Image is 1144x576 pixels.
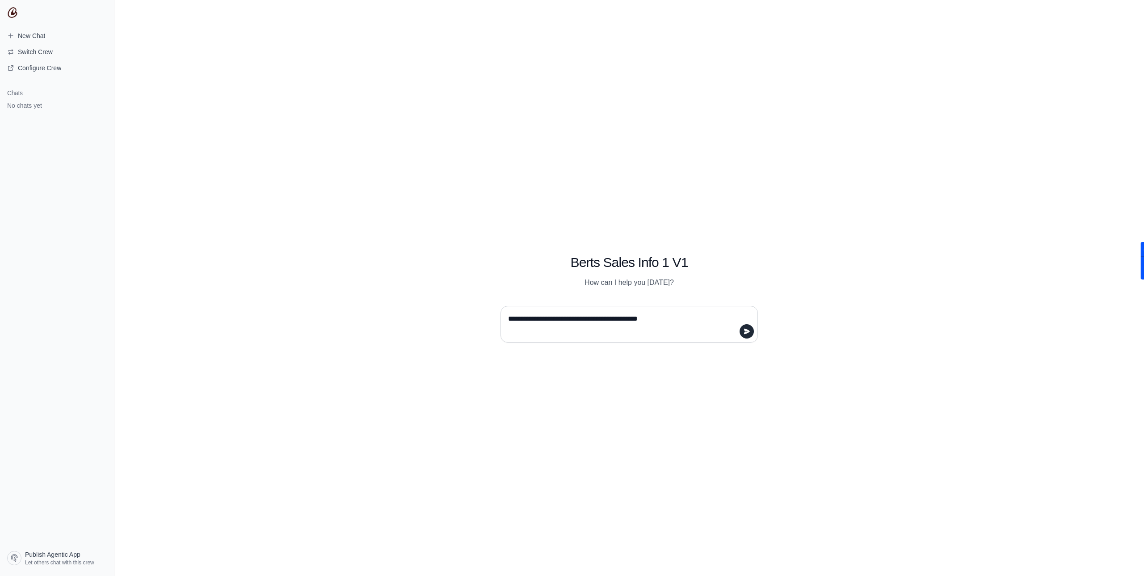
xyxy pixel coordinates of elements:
[18,31,45,40] span: New Chat
[25,559,94,566] span: Let others chat with this crew
[18,47,53,56] span: Switch Crew
[18,64,61,72] span: Configure Crew
[25,550,80,559] span: Publish Agentic App
[4,45,110,59] button: Switch Crew
[4,61,110,75] a: Configure Crew
[7,7,18,18] img: CrewAI Logo
[4,29,110,43] a: New Chat
[500,254,758,271] h1: Berts Sales Info 1 V1
[500,277,758,288] p: How can I help you [DATE]?
[4,547,110,569] a: Publish Agentic App Let others chat with this crew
